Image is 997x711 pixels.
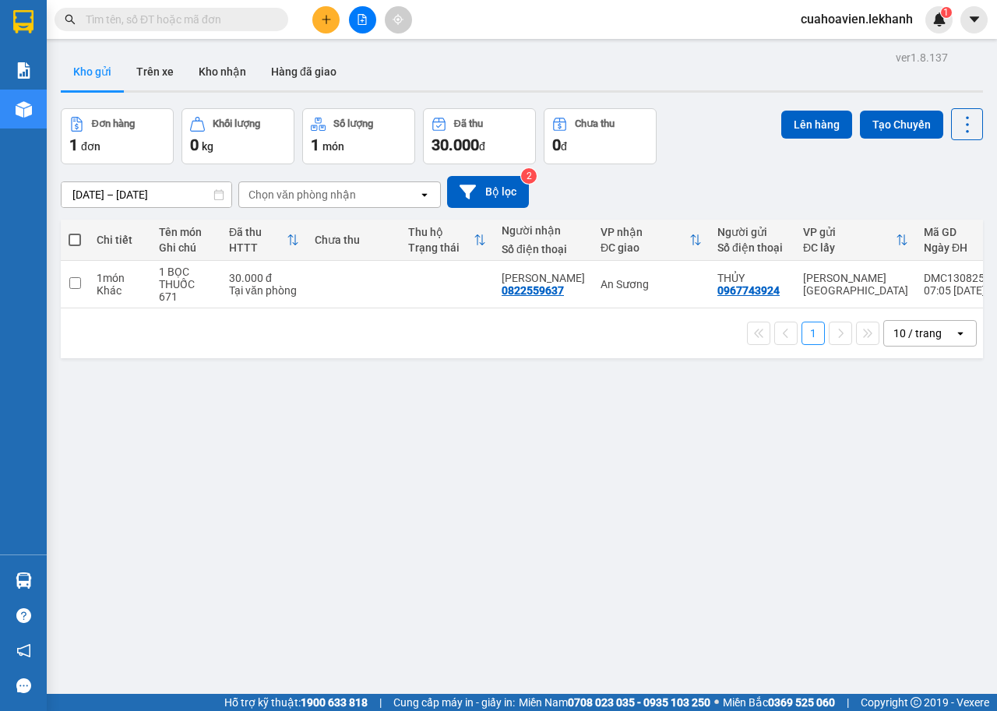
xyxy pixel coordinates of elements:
button: Chưa thu0đ [544,108,657,164]
div: Ghi chú [159,241,213,254]
div: VP gửi [803,226,896,238]
span: | [379,694,382,711]
span: notification [16,643,31,658]
span: ⚪️ [714,699,719,706]
div: ĐC lấy [803,241,896,254]
th: Toggle SortBy [400,220,494,261]
span: Miền Bắc [723,694,835,711]
div: Chưa thu [575,118,615,129]
button: Tạo Chuyến [860,111,943,139]
div: Đã thu [229,226,287,238]
div: 0967743924 [717,284,780,297]
img: solution-icon [16,62,32,79]
button: Khối lượng0kg [181,108,294,164]
div: Ngày ĐH [924,241,997,254]
div: Khác [97,284,143,297]
button: Đơn hàng1đơn [61,108,174,164]
div: An Sương [601,278,702,290]
div: 1 món [97,272,143,284]
span: Hỗ trợ kỹ thuật: [224,694,368,711]
span: 0 [190,136,199,154]
div: Người gửi [717,226,787,238]
button: aim [385,6,412,33]
span: 1 [943,7,949,18]
div: HTTT [229,241,287,254]
button: Trên xe [124,53,186,90]
div: Mã GD [924,226,997,238]
svg: open [954,327,967,340]
span: search [65,14,76,25]
span: 1 [69,136,78,154]
div: Chi tiết [97,234,143,246]
span: copyright [911,697,921,708]
span: cuahoavien.lekhanh [788,9,925,29]
div: 10 / trang [893,326,942,341]
div: Khối lượng [213,118,260,129]
button: plus [312,6,340,33]
strong: 0708 023 035 - 0935 103 250 [568,696,710,709]
th: Toggle SortBy [593,220,710,261]
span: 0 [552,136,561,154]
div: Trạng thái [408,241,474,254]
button: 1 [801,322,825,345]
div: [PERSON_NAME][GEOGRAPHIC_DATA] [803,272,908,297]
div: Đơn hàng [92,118,135,129]
div: Chưa thu [315,234,393,246]
div: Số điện thoại [502,243,585,255]
div: 671 [159,290,213,303]
span: 30.000 [432,136,479,154]
sup: 1 [941,7,952,18]
div: ĐC giao [601,241,689,254]
span: Cung cấp máy in - giấy in: [393,694,515,711]
div: Tên món [159,226,213,238]
div: THÙY LINH [502,272,585,284]
button: file-add [349,6,376,33]
span: kg [202,140,213,153]
span: aim [393,14,403,25]
span: món [322,140,344,153]
button: Bộ lọc [447,176,529,208]
button: Đã thu30.000đ [423,108,536,164]
span: question-circle [16,608,31,623]
div: Số lượng [333,118,373,129]
span: Miền Nam [519,694,710,711]
input: Tìm tên, số ĐT hoặc mã đơn [86,11,270,28]
th: Toggle SortBy [221,220,307,261]
button: Kho nhận [186,53,259,90]
div: Đã thu [454,118,483,129]
strong: 0369 525 060 [768,696,835,709]
span: file-add [357,14,368,25]
th: Toggle SortBy [795,220,916,261]
span: đ [561,140,567,153]
span: message [16,678,31,693]
img: icon-new-feature [932,12,946,26]
div: THỦY [717,272,787,284]
div: 1 BỌC THUỐC [159,266,213,290]
div: 0822559637 [502,284,564,297]
img: warehouse-icon [16,101,32,118]
button: Số lượng1món [302,108,415,164]
span: đ [479,140,485,153]
sup: 2 [521,168,537,184]
button: Kho gửi [61,53,124,90]
div: Tại văn phòng [229,284,299,297]
button: Hàng đã giao [259,53,349,90]
span: plus [321,14,332,25]
div: Người nhận [502,224,585,237]
strong: 1900 633 818 [301,696,368,709]
img: logo-vxr [13,10,33,33]
div: Thu hộ [408,226,474,238]
button: caret-down [960,6,988,33]
div: VP nhận [601,226,689,238]
div: ver 1.8.137 [896,49,948,66]
img: warehouse-icon [16,572,32,589]
div: 30.000 đ [229,272,299,284]
input: Select a date range. [62,182,231,207]
span: caret-down [967,12,981,26]
button: Lên hàng [781,111,852,139]
div: Chọn văn phòng nhận [248,187,356,202]
div: Số điện thoại [717,241,787,254]
span: 1 [311,136,319,154]
span: đơn [81,140,100,153]
svg: open [418,188,431,201]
